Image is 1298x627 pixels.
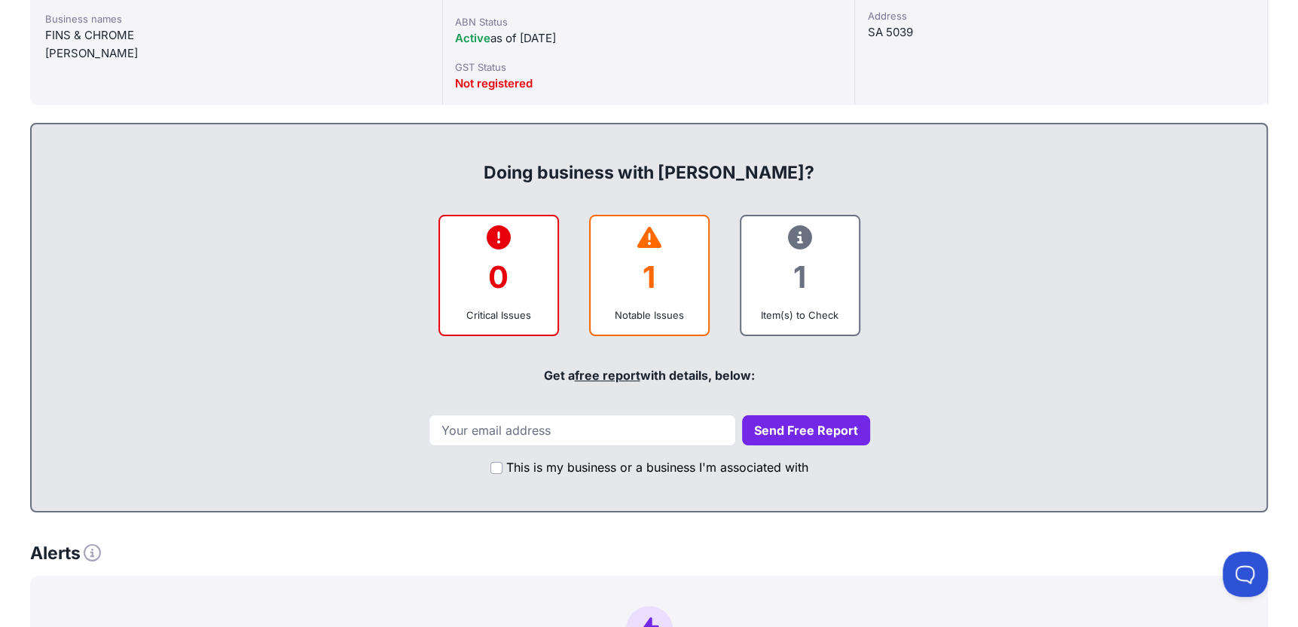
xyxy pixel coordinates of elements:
[45,44,427,63] div: [PERSON_NAME]
[1223,552,1268,597] iframe: Toggle Customer Support
[753,246,847,307] div: 1
[45,26,427,44] div: FINS & CHROME
[603,246,696,307] div: 1
[429,414,736,446] input: Your email address
[544,368,755,383] span: Get a with details, below:
[455,76,533,90] span: Not registered
[603,307,696,323] div: Notable Issues
[506,458,808,476] label: This is my business or a business I'm associated with
[575,368,640,383] a: free report
[45,11,427,26] div: Business names
[867,23,1255,41] div: SA 5039
[455,29,843,47] div: as of [DATE]
[753,307,847,323] div: Item(s) to Check
[455,31,490,45] span: Active
[742,415,870,445] button: Send Free Report
[455,60,843,75] div: GST Status
[47,136,1251,185] div: Doing business with [PERSON_NAME]?
[452,246,545,307] div: 0
[455,14,843,29] div: ABN Status
[30,543,101,564] h3: Alerts
[452,307,545,323] div: Critical Issues
[867,8,1255,23] div: Address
